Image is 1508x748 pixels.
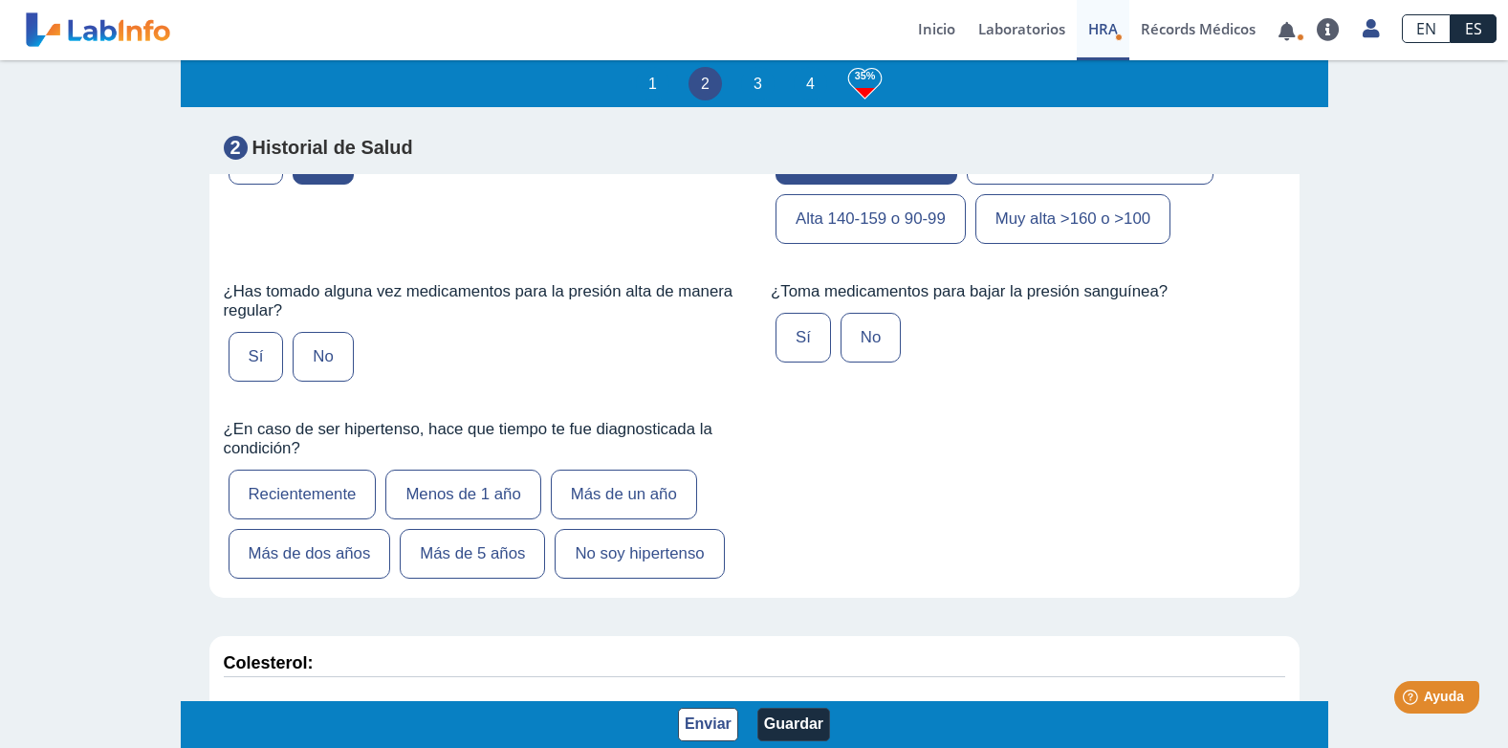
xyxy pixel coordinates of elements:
[771,282,1285,301] label: ¿Toma medicamentos para bajar la presión sanguínea?
[252,137,413,158] strong: Historial de Salud
[757,708,830,741] button: Guardar
[229,470,377,519] label: Recientemente
[776,313,831,363] label: Sí
[794,67,827,100] li: 4
[224,653,314,672] strong: Colesterol:
[688,67,722,100] li: 2
[400,529,545,579] label: Más de 5 años
[229,529,391,579] label: Más de dos años
[224,420,738,458] label: ¿En caso de ser hipertenso, hace que tiempo te fue diagnosticada la condición?
[293,332,353,382] label: No
[555,529,724,579] label: No soy hipertenso
[636,67,669,100] li: 1
[841,313,901,363] label: No
[776,194,966,244] label: Alta 140-159 o 90-99
[741,67,775,100] li: 3
[1338,673,1487,727] iframe: Help widget launcher
[848,64,882,88] h3: 35%
[1402,14,1451,43] a: EN
[678,708,738,741] button: Enviar
[1451,14,1497,43] a: ES
[224,282,738,320] label: ¿Has tomado alguna vez medicamentos para la presión alta de manera regular?
[975,194,1170,244] label: Muy alta >160 o >100
[1088,19,1118,38] span: HRA
[224,136,248,160] span: 2
[551,470,697,519] label: Más de un año
[229,332,284,382] label: Sí
[385,470,540,519] label: Menos de 1 año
